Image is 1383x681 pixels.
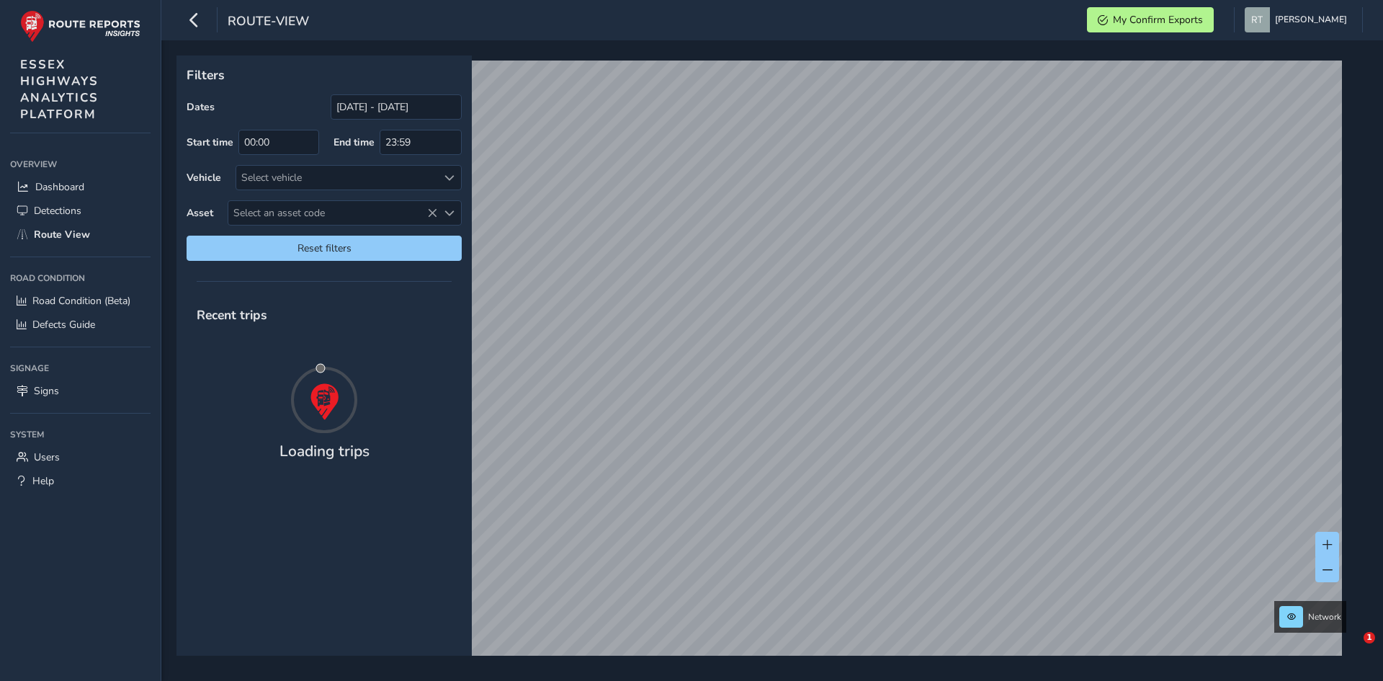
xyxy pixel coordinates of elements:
div: Signage [10,357,151,379]
img: rr logo [20,10,140,43]
span: Select an asset code [228,201,437,225]
span: Dashboard [35,180,84,194]
p: Filters [187,66,462,84]
span: Defects Guide [32,318,95,331]
a: Defects Guide [10,313,151,337]
div: System [10,424,151,445]
div: Overview [10,153,151,175]
a: Detections [10,199,151,223]
label: Asset [187,206,213,220]
span: Recent trips [187,296,277,334]
div: Select an asset code [437,201,461,225]
a: Route View [10,223,151,246]
img: diamond-layout [1245,7,1270,32]
span: My Confirm Exports [1113,13,1203,27]
span: Users [34,450,60,464]
span: Detections [34,204,81,218]
h4: Loading trips [279,442,370,460]
span: Route View [34,228,90,241]
span: 1 [1364,632,1375,644]
span: Road Condition (Beta) [32,294,130,308]
span: ESSEX HIGHWAYS ANALYTICS PLATFORM [20,56,99,123]
button: My Confirm Exports [1087,7,1214,32]
button: [PERSON_NAME] [1245,7,1352,32]
canvas: Map [182,61,1342,672]
label: Start time [187,135,233,149]
label: End time [334,135,375,149]
label: Dates [187,100,215,114]
span: route-view [228,12,309,32]
a: Help [10,469,151,493]
span: Help [32,474,54,488]
iframe: Intercom live chat [1334,632,1369,667]
span: Signs [34,384,59,398]
a: Dashboard [10,175,151,199]
div: Road Condition [10,267,151,289]
a: Users [10,445,151,469]
span: [PERSON_NAME] [1275,7,1347,32]
a: Signs [10,379,151,403]
label: Vehicle [187,171,221,184]
a: Road Condition (Beta) [10,289,151,313]
span: Network [1308,611,1341,623]
div: Select vehicle [236,166,437,190]
span: Reset filters [197,241,451,255]
button: Reset filters [187,236,462,261]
